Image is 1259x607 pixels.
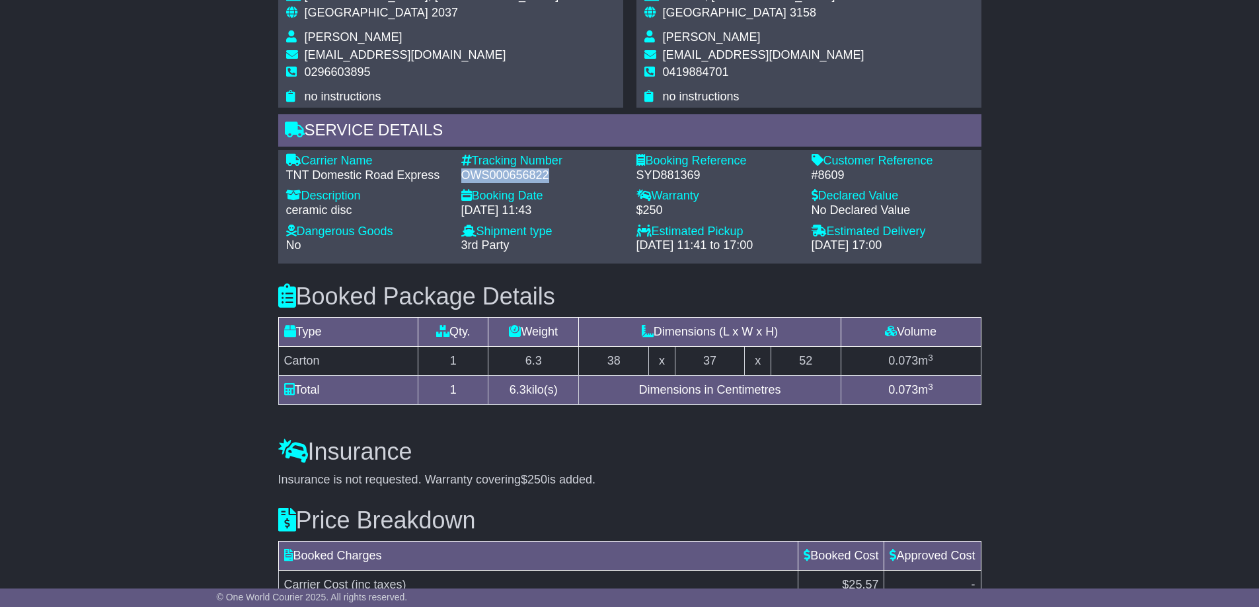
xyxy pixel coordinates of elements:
td: 37 [675,347,745,376]
span: no instructions [305,90,381,103]
div: Estimated Delivery [812,225,973,239]
div: OWS000656822 [461,168,623,183]
div: Booking Date [461,189,623,203]
span: © One World Courier 2025. All rights reserved. [217,592,408,602]
div: TNT Domestic Road Express [286,168,448,183]
td: m [841,347,981,376]
div: Customer Reference [812,154,973,168]
div: SYD881369 [636,168,798,183]
div: Dangerous Goods [286,225,448,239]
td: 38 [579,347,649,376]
div: [DATE] 11:41 to 17:00 [636,238,798,253]
span: [PERSON_NAME] [663,30,761,44]
div: Tracking Number [461,154,623,168]
span: [EMAIL_ADDRESS][DOMAIN_NAME] [305,48,506,61]
td: Dimensions (L x W x H) [579,318,841,347]
td: Dimensions in Centimetres [579,376,841,405]
span: No [286,238,301,252]
span: 3rd Party [461,238,510,252]
span: [EMAIL_ADDRESS][DOMAIN_NAME] [663,48,864,61]
span: 0.073 [888,383,918,396]
span: 2037 [432,6,458,19]
span: no instructions [663,90,740,103]
td: Booked Charges [278,542,798,571]
div: [DATE] 11:43 [461,203,623,218]
td: Qty. [418,318,488,347]
span: 0.073 [888,354,918,367]
td: 1 [418,376,488,405]
div: Estimated Pickup [636,225,798,239]
div: No Declared Value [812,203,973,218]
span: 0296603895 [305,65,371,79]
div: ceramic disc [286,203,448,218]
span: - [972,578,975,591]
div: Insurance is not requested. Warranty covering is added. [278,473,981,487]
span: Carrier Cost [284,578,348,591]
td: 52 [771,347,841,376]
span: 6.3 [510,383,526,396]
div: Warranty [636,189,798,203]
div: Description [286,189,448,203]
div: Carrier Name [286,154,448,168]
span: [GEOGRAPHIC_DATA] [305,6,428,19]
td: Approved Cost [884,542,981,571]
span: $25.57 [842,578,878,591]
span: 0419884701 [663,65,729,79]
td: Carton [278,347,418,376]
span: [PERSON_NAME] [305,30,402,44]
div: Declared Value [812,189,973,203]
sup: 3 [928,382,933,392]
h3: Booked Package Details [278,283,981,310]
div: Booking Reference [636,154,798,168]
div: $250 [636,203,798,218]
td: Type [278,318,418,347]
td: x [649,347,675,376]
td: 1 [418,347,488,376]
div: Shipment type [461,225,623,239]
span: [GEOGRAPHIC_DATA] [663,6,786,19]
td: Booked Cost [798,542,884,571]
td: m [841,376,981,405]
span: (inc taxes) [352,578,406,591]
div: #8609 [812,168,973,183]
span: $250 [521,473,547,486]
td: Total [278,376,418,405]
h3: Price Breakdown [278,507,981,534]
td: kilo(s) [488,376,579,405]
td: x [745,347,771,376]
span: 3158 [790,6,816,19]
td: 6.3 [488,347,579,376]
sup: 3 [928,353,933,363]
div: [DATE] 17:00 [812,238,973,253]
td: Weight [488,318,579,347]
div: Service Details [278,114,981,150]
td: Volume [841,318,981,347]
h3: Insurance [278,439,981,465]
